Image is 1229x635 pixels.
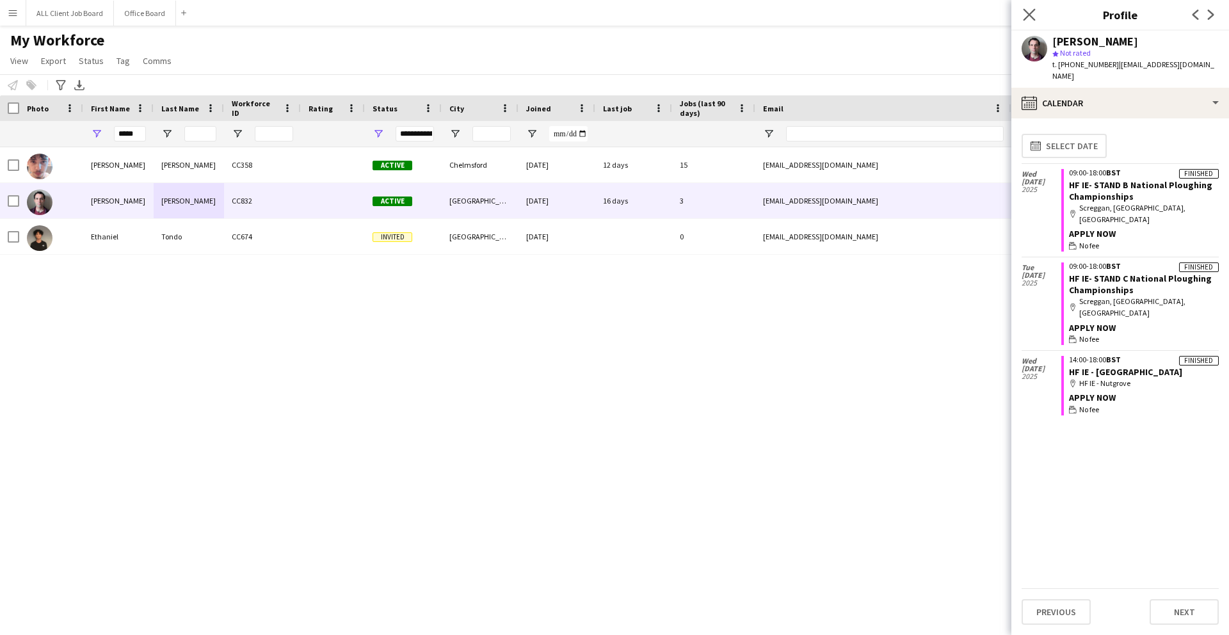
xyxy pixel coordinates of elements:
[224,219,301,254] div: CC674
[74,52,109,69] a: Status
[41,55,66,67] span: Export
[154,147,224,182] div: [PERSON_NAME]
[154,219,224,254] div: Tondo
[1069,366,1182,378] a: HF IE - [GEOGRAPHIC_DATA]
[373,128,384,140] button: Open Filter Menu
[1079,404,1099,415] span: No fee
[143,55,172,67] span: Comms
[1022,271,1061,279] span: [DATE]
[472,126,511,141] input: City Filter Input
[526,104,551,113] span: Joined
[1069,228,1219,239] div: APPLY NOW
[1069,322,1219,334] div: APPLY NOW
[1011,88,1229,118] div: Calendar
[1069,356,1219,364] div: 14:00-18:00
[309,104,333,113] span: Rating
[114,1,176,26] button: Office Board
[1069,169,1219,177] div: 09:00-18:00
[373,232,412,242] span: Invited
[83,147,154,182] div: [PERSON_NAME]
[1022,599,1091,625] button: Previous
[672,183,755,218] div: 3
[373,197,412,206] span: Active
[1022,373,1061,380] span: 2025
[10,31,104,50] span: My Workforce
[1052,36,1138,47] div: [PERSON_NAME]
[1022,170,1061,178] span: Wed
[518,219,595,254] div: [DATE]
[1079,240,1099,252] span: No fee
[1022,279,1061,287] span: 2025
[595,147,672,182] div: 12 days
[518,183,595,218] div: [DATE]
[91,128,102,140] button: Open Filter Menu
[83,183,154,218] div: [PERSON_NAME]
[161,128,173,140] button: Open Filter Menu
[1106,355,1121,364] span: BST
[1069,273,1212,296] a: HF IE- STAND C National Ploughing Championships
[1052,60,1119,69] span: t. [PHONE_NUMBER]
[10,55,28,67] span: View
[184,126,216,141] input: Last Name Filter Input
[603,104,632,113] span: Last job
[1069,378,1219,389] div: HF IE - Nutgrove
[1022,186,1061,193] span: 2025
[442,219,518,254] div: [GEOGRAPHIC_DATA]
[449,104,464,113] span: City
[154,183,224,218] div: [PERSON_NAME]
[224,147,301,182] div: CC358
[763,128,775,140] button: Open Filter Menu
[138,52,177,69] a: Comms
[1179,356,1219,366] div: Finished
[1022,178,1061,186] span: [DATE]
[373,161,412,170] span: Active
[5,52,33,69] a: View
[373,104,398,113] span: Status
[116,55,130,67] span: Tag
[442,147,518,182] div: Chelmsford
[672,147,755,182] div: 15
[114,126,146,141] input: First Name Filter Input
[1022,365,1061,373] span: [DATE]
[755,183,1011,218] div: [EMAIL_ADDRESS][DOMAIN_NAME]
[27,104,49,113] span: Photo
[518,147,595,182] div: [DATE]
[83,219,154,254] div: Ethaniel
[232,128,243,140] button: Open Filter Menu
[1106,261,1121,271] span: BST
[161,104,199,113] span: Last Name
[1079,334,1099,345] span: No fee
[1060,48,1091,58] span: Not rated
[27,225,52,251] img: Ethaniel Tondo
[36,52,71,69] a: Export
[1069,262,1219,270] div: 09:00-18:00
[1022,134,1107,158] button: Select date
[1069,179,1212,202] a: HF IE- STAND B National Ploughing Championships
[755,147,1011,182] div: [EMAIL_ADDRESS][DOMAIN_NAME]
[1179,262,1219,272] div: Finished
[672,219,755,254] div: 0
[79,55,104,67] span: Status
[1022,264,1061,271] span: Tue
[26,1,114,26] button: ALL Client Job Board
[111,52,135,69] a: Tag
[549,126,588,141] input: Joined Filter Input
[442,183,518,218] div: [GEOGRAPHIC_DATA] 8
[449,128,461,140] button: Open Filter Menu
[72,77,87,93] app-action-btn: Export XLSX
[1011,6,1229,23] h3: Profile
[224,183,301,218] div: CC832
[526,128,538,140] button: Open Filter Menu
[1150,599,1219,625] button: Next
[1069,392,1219,403] div: APPLY NOW
[1022,357,1061,365] span: Wed
[1052,60,1214,81] span: | [EMAIL_ADDRESS][DOMAIN_NAME]
[1106,168,1121,177] span: BST
[91,104,130,113] span: First Name
[680,99,732,118] span: Jobs (last 90 days)
[232,99,278,118] span: Workforce ID
[27,189,52,215] img: Ethan Raoof
[27,154,52,179] img: Ethan Davis
[595,183,672,218] div: 16 days
[1069,202,1219,225] div: Screggan, [GEOGRAPHIC_DATA], [GEOGRAPHIC_DATA]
